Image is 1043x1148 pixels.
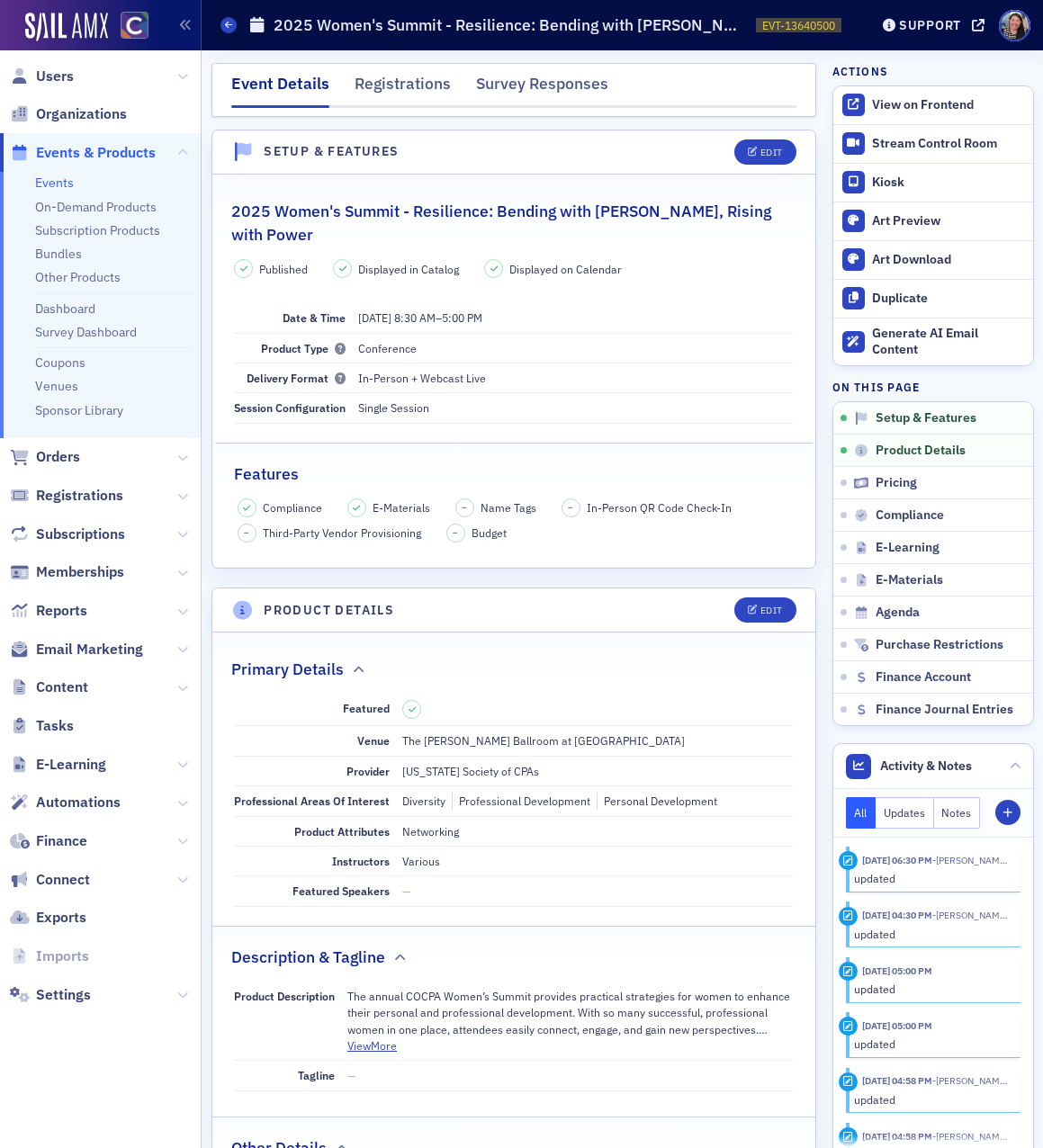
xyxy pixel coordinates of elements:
div: Networking [402,823,459,839]
span: Exports [36,908,86,928]
span: Content [36,677,88,697]
div: Edit [760,605,783,615]
div: Generate AI Email Content [872,326,1023,357]
span: Single Session [358,400,429,415]
a: Art Download [833,240,1033,279]
button: Updates [876,797,934,829]
span: Mandy Sharpe [932,1130,1008,1143]
button: Edit [734,139,796,165]
a: Sponsor Library [35,402,123,418]
button: ViewMore [347,1037,397,1054]
span: Venue [357,733,390,748]
a: Memberships [10,562,124,582]
span: Organizations [36,104,127,124]
div: Kiosk [872,175,1023,191]
span: Published [259,261,308,277]
div: updated [854,981,1008,997]
time: 8/22/2025 05:00 PM [862,964,932,977]
span: Finance Journal Entries [876,702,1013,718]
span: Compliance [876,507,944,524]
span: – [453,526,458,539]
span: In-Person QR Code Check-In [587,499,732,516]
h1: 2025 Women's Summit - Resilience: Bending with [PERSON_NAME], Rising with Power [274,14,747,36]
span: Orders [36,447,80,467]
h2: 2025 Women's Summit - Resilience: Bending with [PERSON_NAME], Rising with Power [231,200,797,247]
span: Users [36,67,74,86]
a: Other Products [35,269,121,285]
a: Events & Products [10,143,156,163]
h4: Actions [832,63,888,79]
a: Survey Dashboard [35,324,137,340]
span: E-Materials [876,572,943,588]
a: Bundles [35,246,82,262]
time: 8/22/2025 04:58 PM [862,1074,932,1087]
span: Reports [36,601,87,621]
a: Orders [10,447,80,467]
button: Generate AI Email Content [833,318,1033,366]
a: Registrations [10,486,123,506]
span: Displayed on Calendar [509,261,622,277]
div: View on Frontend [872,97,1023,113]
span: [US_STATE] Society of CPAs [402,764,539,778]
div: Update [839,1072,858,1091]
span: Mandy Sharpe [932,1074,1008,1087]
span: Finance [36,831,87,851]
div: Art Preview [872,213,1023,229]
span: Provider [346,764,390,778]
span: — [402,883,411,898]
time: 9/15/2025 06:30 PM [862,854,932,866]
span: Name Tags [481,499,536,516]
span: Subscriptions [36,525,125,544]
span: – [244,526,249,539]
span: — [347,1068,356,1082]
span: Connect [36,870,90,890]
h4: Product Details [264,601,394,620]
span: E-Learning [876,540,940,556]
a: Connect [10,870,90,890]
time: 8/22/2025 05:00 PM [862,1019,932,1032]
div: updated [854,926,1008,942]
div: Various [402,853,440,869]
a: Subscriptions [10,525,125,544]
div: Duplicate [872,291,1023,307]
span: Displayed in Catalog [358,261,459,277]
span: In-Person + Webcast Live [358,371,486,385]
img: SailAMX [25,13,108,41]
div: Personal Development [597,793,717,809]
span: – [462,501,467,514]
span: Delivery Format [247,371,346,385]
span: Session Configuration [234,400,346,415]
span: Profile [999,10,1030,41]
a: Email Marketing [10,640,143,659]
span: EVT-13640500 [762,18,835,33]
a: Exports [10,908,86,928]
span: The [PERSON_NAME] Ballroom at [GEOGRAPHIC_DATA] [402,733,685,748]
span: Activity & Notes [880,757,972,776]
span: Budget [472,525,507,541]
time: 5:00 PM [442,310,482,325]
span: E-Learning [36,755,106,775]
a: Organizations [10,104,127,124]
span: Registrations [36,486,123,506]
span: Product Description [234,989,335,1003]
span: Purchase Restrictions [876,637,1003,653]
span: [DATE] [358,310,391,325]
a: Kiosk [833,163,1033,202]
div: updated [854,870,1008,886]
span: Memberships [36,562,124,582]
a: Settings [10,985,91,1005]
button: Notes [934,797,981,829]
div: Update [839,1127,858,1146]
a: Coupons [35,354,85,371]
span: Product Details [876,443,966,459]
h2: Features [234,462,299,486]
div: Update [839,1017,858,1036]
div: Diversity [402,793,445,809]
span: Events & Products [36,143,156,163]
a: Subscription Products [35,222,160,238]
span: Featured Speakers [292,883,390,898]
a: Reports [10,601,87,621]
span: – [358,310,482,325]
a: Stream Control Room [833,125,1033,163]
